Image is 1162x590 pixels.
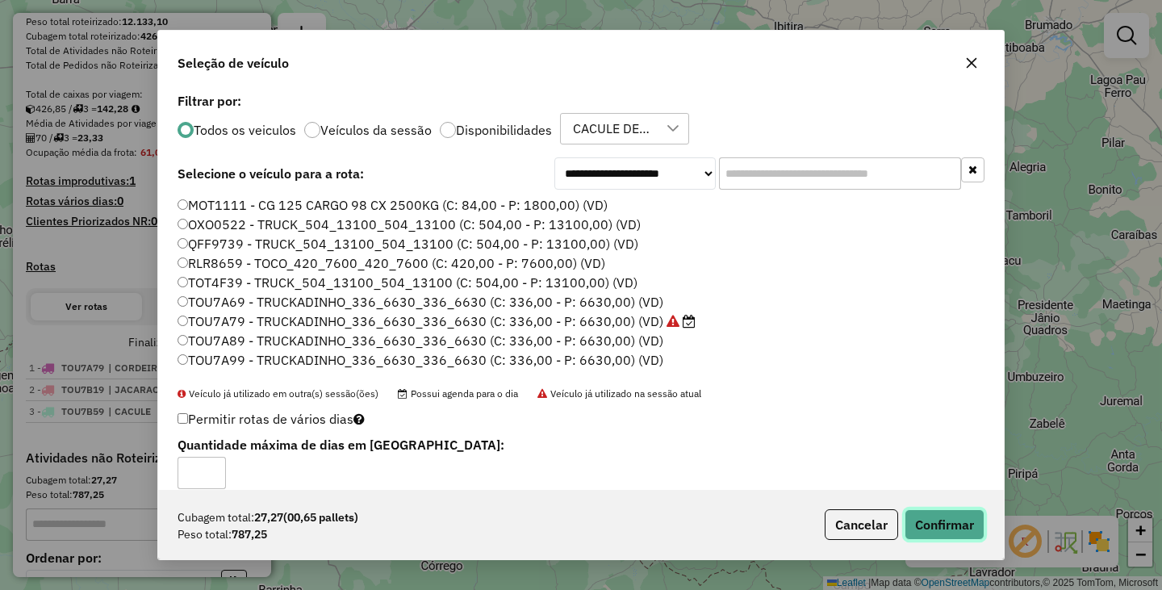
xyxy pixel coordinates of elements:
span: Peso total: [178,526,232,543]
label: Disponibilidades [456,123,552,136]
label: TOU7A89 - TRUCKADINHO_336_6630_336_6630 (C: 336,00 - P: 6630,00) (VD) [178,331,663,350]
input: TOU7A99 - TRUCKADINHO_336_6630_336_6630 (C: 336,00 - P: 6630,00) (VD) [178,354,188,365]
span: (00,65 pallets) [283,510,358,525]
input: Permitir rotas de vários dias [178,413,188,424]
strong: Selecione o veículo para a rota: [178,165,364,182]
label: TOU7A79 - TRUCKADINHO_336_6630_336_6630 (C: 336,00 - P: 6630,00) (VD) [178,312,696,331]
span: Seleção de veículo [178,53,289,73]
input: MOT1111 - CG 125 CARGO 98 CX 2500KG (C: 84,00 - P: 1800,00) (VD) [178,199,188,210]
input: RLR8659 - TOCO_420_7600_420_7600 (C: 420,00 - P: 7600,00) (VD) [178,257,188,268]
span: Veículo já utilizado na sessão atual [537,387,701,400]
label: TOU7A99 - TRUCKADINHO_336_6630_336_6630 (C: 336,00 - P: 6630,00) (VD) [178,350,663,370]
input: OXO0522 - TRUCK_504_13100_504_13100 (C: 504,00 - P: 13100,00) (VD) [178,219,188,229]
i: Possui agenda para o dia [683,315,696,328]
label: TOT4F39 - TRUCK_504_13100_504_13100 (C: 504,00 - P: 13100,00) (VD) [178,273,637,292]
label: Quantidade máxima de dias em [GEOGRAPHIC_DATA]: [178,435,709,454]
label: RLR8659 - TOCO_420_7600_420_7600 (C: 420,00 - P: 7600,00) (VD) [178,253,605,273]
input: TOU7A69 - TRUCKADINHO_336_6630_336_6630 (C: 336,00 - P: 6630,00) (VD) [178,296,188,307]
span: Veículo já utilizado em outra(s) sessão(ões) [178,387,378,400]
label: Filtrar por: [178,91,984,111]
label: Permitir rotas de vários dias [178,404,365,434]
span: Possui agenda para o dia [398,387,518,400]
button: Confirmar [905,509,984,540]
label: Veículos da sessão [320,123,432,136]
label: MOT1111 - CG 125 CARGO 98 CX 2500KG (C: 84,00 - P: 1800,00) (VD) [178,195,608,215]
strong: 27,27 [254,509,358,526]
button: Cancelar [825,509,898,540]
div: CACULE DEFINITIVO, DISPONIBILIDADE CACULE [567,114,658,144]
input: TOT4F39 - TRUCK_504_13100_504_13100 (C: 504,00 - P: 13100,00) (VD) [178,277,188,287]
label: Todos os veiculos [194,123,296,136]
input: QFF9739 - TRUCK_504_13100_504_13100 (C: 504,00 - P: 13100,00) (VD) [178,238,188,249]
label: TOU7A69 - TRUCKADINHO_336_6630_336_6630 (C: 336,00 - P: 6630,00) (VD) [178,292,663,312]
strong: 787,25 [232,526,267,543]
i: Selecione pelo menos um veículo [353,412,365,425]
label: OXO0522 - TRUCK_504_13100_504_13100 (C: 504,00 - P: 13100,00) (VD) [178,215,641,234]
input: TOU7A79 - TRUCKADINHO_336_6630_336_6630 (C: 336,00 - P: 6630,00) (VD) [178,316,188,326]
label: TOU7B09 - TRUCKADINHO_336_6630_336_6630 (C: 336,00 - P: 6630,00) (VD) [178,370,663,389]
input: TOU7A89 - TRUCKADINHO_336_6630_336_6630 (C: 336,00 - P: 6630,00) (VD) [178,335,188,345]
i: Veículo já utilizado na sessão atual [667,315,679,328]
span: Cubagem total: [178,509,254,526]
label: QFF9739 - TRUCK_504_13100_504_13100 (C: 504,00 - P: 13100,00) (VD) [178,234,638,253]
